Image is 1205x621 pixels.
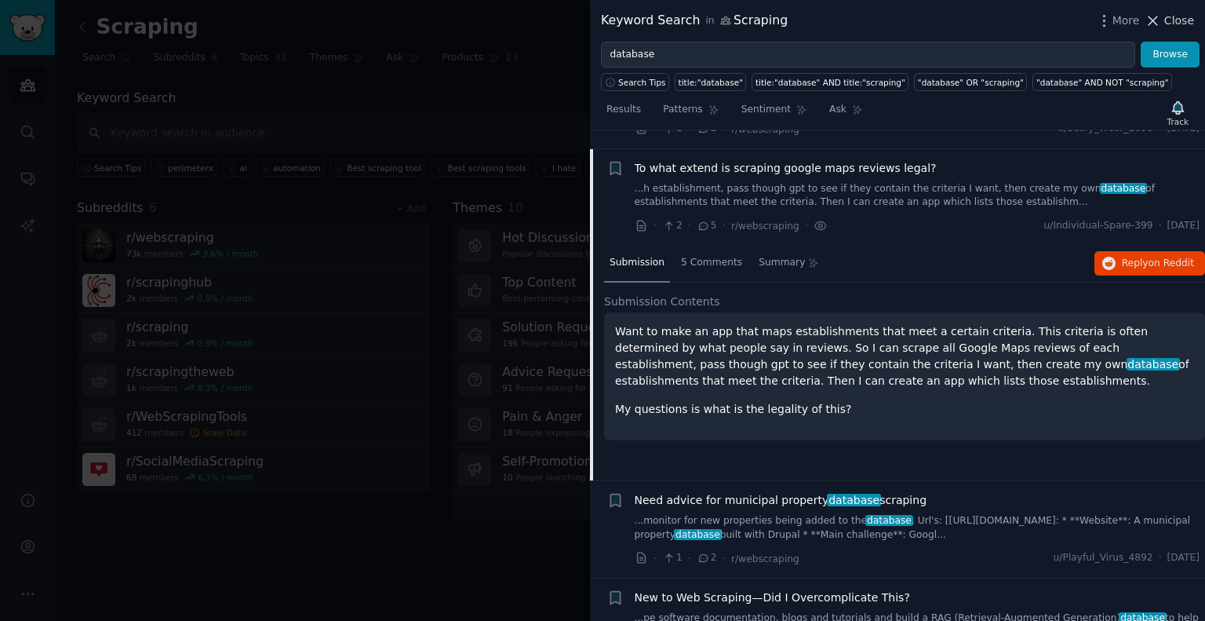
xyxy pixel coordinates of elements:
[601,11,788,31] div: Keyword Search Scraping
[1159,219,1162,233] span: ·
[1096,13,1140,29] button: More
[1162,97,1194,130] button: Track
[635,182,1200,210] a: ...h establishment, pass though gpt to see if they contain the criteria I want, then create my ow...
[601,42,1135,68] input: Try a keyword related to your business
[635,590,910,606] a: New to Web Scraping—Did I Overcomplicate This?
[601,97,646,130] a: Results
[618,77,666,88] span: Search Tips
[827,494,880,506] span: database
[1036,77,1169,88] div: "database" AND NOT "scraping"
[606,103,641,117] span: Results
[1167,116,1189,127] div: Track
[1054,551,1153,565] span: u/Playful_Virus_4892
[914,73,1027,91] a: "database" OR "scraping"
[723,217,726,234] span: ·
[635,160,937,177] a: To what extend is scraping google maps reviews legal?
[741,103,791,117] span: Sentiment
[615,401,1194,418] p: My questions is what is the legality of this?
[1164,13,1194,29] span: Close
[759,256,805,270] span: Summary
[697,551,716,565] span: 2
[731,221,799,232] span: r/webscraping
[610,256,664,270] span: Submission
[731,124,799,135] span: r/webscraping
[604,294,720,310] span: Submission Contents
[662,551,682,565] span: 1
[723,550,726,567] span: ·
[1112,13,1140,29] span: More
[1145,13,1194,29] button: Close
[679,77,743,88] div: title:"database"
[824,97,868,130] a: Ask
[805,217,808,234] span: ·
[674,529,721,540] span: database
[615,323,1194,389] p: Want to make an app that maps establishments that meet a certain criteria. This criteria is often...
[663,103,702,117] span: Patterns
[736,97,813,130] a: Sentiment
[635,492,927,509] span: Need advice for municipal property scraping
[1122,257,1194,271] span: Reply
[601,73,669,91] button: Search Tips
[635,514,1200,542] a: ...monitor for new properties being added to thedatabase. Url's: [[URL][DOMAIN_NAME]: * **Website...
[829,103,846,117] span: Ask
[755,77,905,88] div: title:"database" AND title:"scraping"
[918,77,1024,88] div: "database" OR "scraping"
[752,73,908,91] a: title:"database" AND title:"scraping"
[675,73,746,91] a: title:"database"
[1094,251,1205,276] button: Replyon Reddit
[1149,258,1194,268] span: on Reddit
[1167,219,1200,233] span: [DATE]
[1167,551,1200,565] span: [DATE]
[653,550,657,567] span: ·
[1127,358,1180,371] span: database
[1044,219,1153,233] span: u/Individual-Spare-399
[1141,42,1200,68] button: Browse
[635,492,927,509] a: Need advice for municipal propertydatabasescraping
[697,219,716,233] span: 5
[1100,183,1147,194] span: database
[662,219,682,233] span: 2
[1159,551,1162,565] span: ·
[681,256,742,270] span: 5 Comments
[705,14,714,28] span: in
[657,97,724,130] a: Patterns
[731,553,799,564] span: r/webscraping
[688,550,691,567] span: ·
[688,217,691,234] span: ·
[865,515,912,526] span: database
[1032,73,1172,91] a: "database" AND NOT "scraping"
[653,217,657,234] span: ·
